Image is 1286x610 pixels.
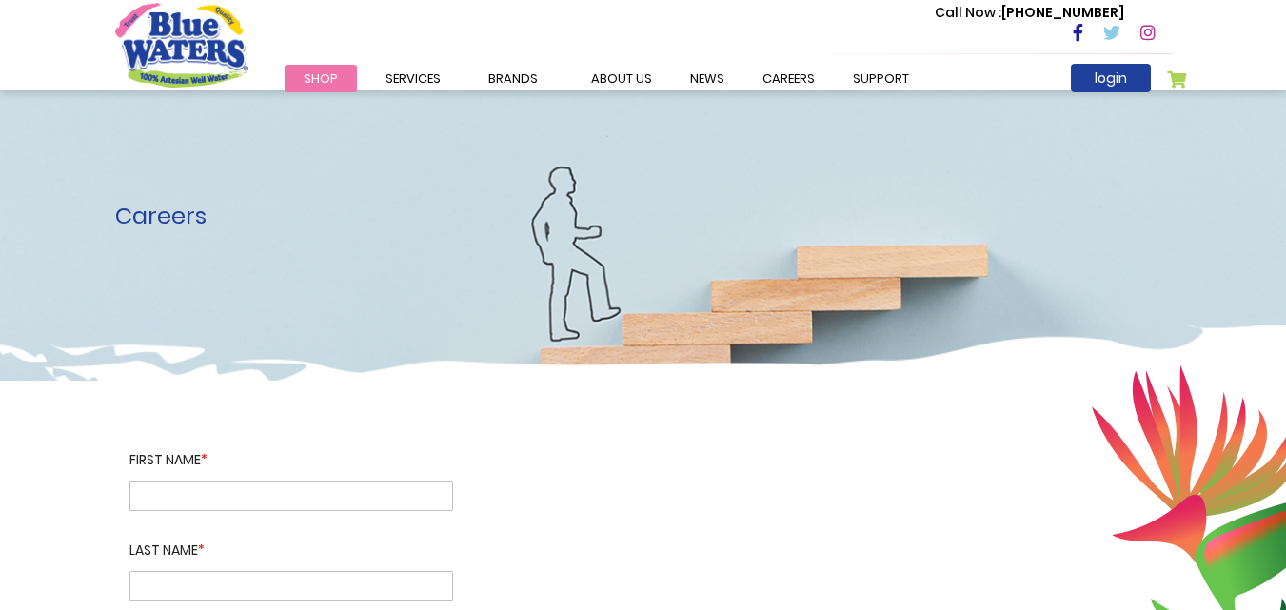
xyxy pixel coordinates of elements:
[572,65,671,92] a: about us
[304,69,338,88] span: Shop
[671,65,743,92] a: News
[386,69,441,88] span: Services
[129,450,453,481] label: First name
[935,3,1001,22] span: Call Now :
[488,69,538,88] span: Brands
[935,3,1124,23] p: [PHONE_NUMBER]
[115,3,248,87] a: store logo
[1071,64,1151,92] a: login
[129,511,453,571] label: Last Name
[115,203,1172,230] h1: Careers
[743,65,834,92] a: careers
[285,65,357,92] a: Shop
[469,65,557,92] a: Brands
[834,65,928,92] a: support
[366,65,460,92] a: Services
